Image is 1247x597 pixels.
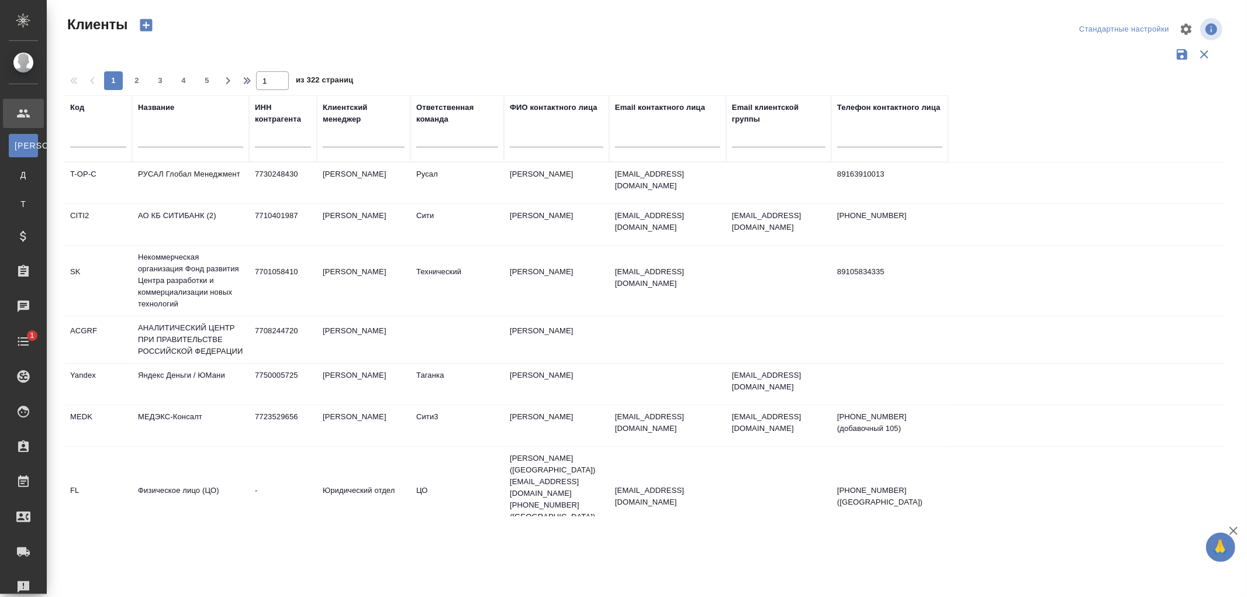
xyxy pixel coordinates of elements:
[410,479,504,520] td: ЦО
[1076,20,1172,39] div: split button
[410,204,504,245] td: Сити
[15,169,32,181] span: Д
[504,364,609,405] td: [PERSON_NAME]
[249,405,317,446] td: 7723529656
[132,163,249,203] td: РУСАЛ Глобал Менеджмент
[249,319,317,360] td: 7708244720
[64,405,132,446] td: MEDK
[132,364,249,405] td: Яндекс Деньги / ЮМани
[317,260,410,301] td: [PERSON_NAME]
[1211,535,1231,560] span: 🙏
[255,102,311,125] div: ИНН контрагента
[249,260,317,301] td: 7701058410
[249,163,317,203] td: 7730248430
[127,75,146,87] span: 2
[615,102,705,113] div: Email контактного лица
[504,447,609,552] td: [PERSON_NAME] ([GEOGRAPHIC_DATA]) [EMAIL_ADDRESS][DOMAIN_NAME] [PHONE_NUMBER] ([GEOGRAPHIC_DATA])...
[1172,15,1200,43] span: Настроить таблицу
[504,319,609,360] td: [PERSON_NAME]
[249,364,317,405] td: 7750005725
[504,405,609,446] td: [PERSON_NAME]
[64,364,132,405] td: Yandex
[9,192,38,216] a: Т
[132,15,160,35] button: Создать
[64,204,132,245] td: CITI2
[64,15,127,34] span: Клиенты
[837,102,941,113] div: Телефон контактного лица
[127,71,146,90] button: 2
[410,405,504,446] td: Сити3
[132,405,249,446] td: МЕДЭКС-Консалт
[837,485,942,508] p: [PHONE_NUMBER] ([GEOGRAPHIC_DATA])
[15,140,32,151] span: [PERSON_NAME]
[3,327,44,356] a: 1
[9,163,38,187] a: Д
[416,102,498,125] div: Ответственная команда
[615,210,720,233] p: [EMAIL_ADDRESS][DOMAIN_NAME]
[64,319,132,360] td: ACGRF
[151,71,170,90] button: 3
[174,75,193,87] span: 4
[1193,43,1215,65] button: Сбросить фильтры
[317,479,410,520] td: Юридический отдел
[732,102,825,125] div: Email клиентской группы
[317,163,410,203] td: [PERSON_NAME]
[64,479,132,520] td: FL
[410,364,504,405] td: Таганка
[726,204,831,245] td: [EMAIL_ADDRESS][DOMAIN_NAME]
[9,134,38,157] a: [PERSON_NAME]
[837,168,942,180] p: 89163910013
[249,479,317,520] td: -
[132,246,249,316] td: Некоммерческая организация Фонд развития Центра разработки и коммерциализации новых технологий
[132,316,249,363] td: АНАЛИТИЧЕСКИЙ ЦЕНТР ПРИ ПРАВИТЕЛЬСТВЕ РОССИЙСКОЙ ФЕДЕРАЦИИ
[132,479,249,520] td: Физическое лицо (ЦО)
[198,71,216,90] button: 5
[317,204,410,245] td: [PERSON_NAME]
[323,102,405,125] div: Клиентский менеджер
[1171,43,1193,65] button: Сохранить фильтры
[615,168,720,192] p: [EMAIL_ADDRESS][DOMAIN_NAME]
[64,260,132,301] td: SK
[23,330,41,341] span: 1
[249,204,317,245] td: 7710401987
[726,364,831,405] td: [EMAIL_ADDRESS][DOMAIN_NAME]
[726,405,831,446] td: [EMAIL_ADDRESS][DOMAIN_NAME]
[615,485,720,508] p: [EMAIL_ADDRESS][DOMAIN_NAME]
[837,210,942,222] p: [PHONE_NUMBER]
[410,163,504,203] td: Русал
[837,266,942,278] p: 89105834335
[504,260,609,301] td: [PERSON_NAME]
[138,102,174,113] div: Название
[317,364,410,405] td: [PERSON_NAME]
[615,411,720,434] p: [EMAIL_ADDRESS][DOMAIN_NAME]
[198,75,216,87] span: 5
[132,204,249,245] td: АО КБ СИТИБАНК (2)
[615,266,720,289] p: [EMAIL_ADDRESS][DOMAIN_NAME]
[504,163,609,203] td: [PERSON_NAME]
[317,405,410,446] td: [PERSON_NAME]
[1200,18,1225,40] span: Посмотреть информацию
[70,102,84,113] div: Код
[174,71,193,90] button: 4
[317,319,410,360] td: [PERSON_NAME]
[296,73,353,90] span: из 322 страниц
[410,260,504,301] td: Технический
[15,198,32,210] span: Т
[837,411,942,434] p: [PHONE_NUMBER] (добавочный 105)
[64,163,132,203] td: T-OP-C
[504,204,609,245] td: [PERSON_NAME]
[151,75,170,87] span: 3
[1206,533,1235,562] button: 🙏
[510,102,597,113] div: ФИО контактного лица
